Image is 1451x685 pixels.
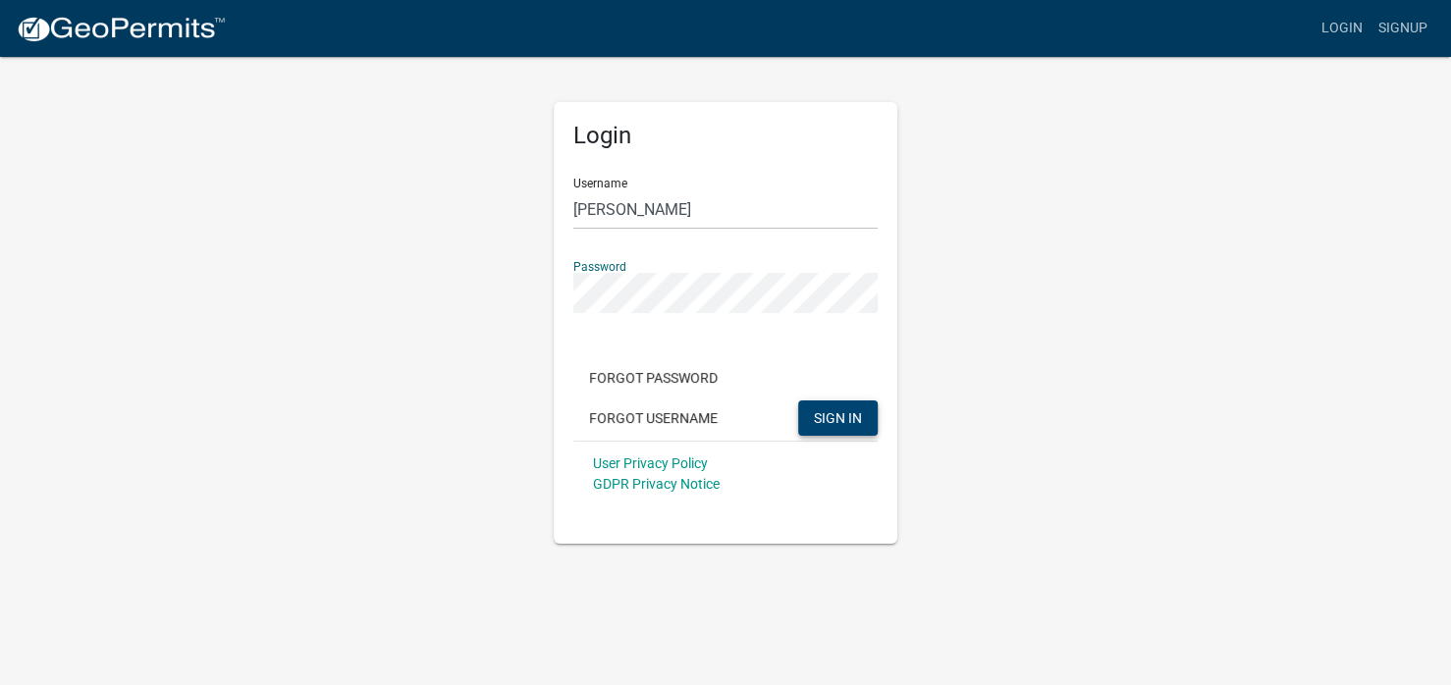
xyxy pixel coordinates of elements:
a: Login [1314,10,1370,47]
button: Forgot Username [573,400,733,436]
a: GDPR Privacy Notice [593,476,720,492]
button: SIGN IN [798,400,878,436]
span: SIGN IN [814,409,862,425]
a: Signup [1370,10,1435,47]
a: User Privacy Policy [593,455,708,471]
h5: Login [573,122,878,150]
button: Forgot Password [573,360,733,395]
